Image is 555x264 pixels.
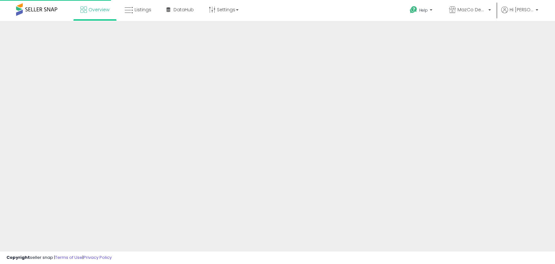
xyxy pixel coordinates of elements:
[174,6,194,13] span: DataHub
[510,6,534,13] span: Hi [PERSON_NAME]
[419,7,428,13] span: Help
[457,6,486,13] span: MazCo Deals
[89,6,109,13] span: Overview
[6,255,112,261] div: seller snap | |
[409,6,418,14] i: Get Help
[6,254,30,260] strong: Copyright
[501,6,538,21] a: Hi [PERSON_NAME]
[55,254,82,260] a: Terms of Use
[83,254,112,260] a: Privacy Policy
[135,6,151,13] span: Listings
[405,1,439,21] a: Help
